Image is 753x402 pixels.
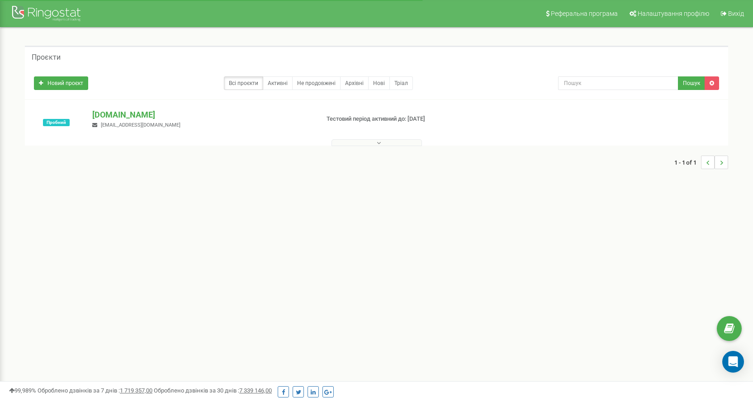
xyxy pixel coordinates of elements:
u: 7 339 146,00 [239,387,272,394]
p: Тестовий період активний до: [DATE] [327,115,488,123]
a: Активні [263,76,293,90]
button: Пошук [678,76,705,90]
p: [DOMAIN_NAME] [92,109,312,121]
span: 99,989% [9,387,36,394]
span: 1 - 1 of 1 [674,156,701,169]
span: Оброблено дзвінків за 30 днів : [154,387,272,394]
a: Архівні [340,76,369,90]
nav: ... [674,147,728,178]
h5: Проєкти [32,53,61,61]
span: Реферальна програма [551,10,618,17]
span: Оброблено дзвінків за 7 днів : [38,387,152,394]
span: Пробний [43,119,70,126]
div: Open Intercom Messenger [722,351,744,373]
span: [EMAIL_ADDRESS][DOMAIN_NAME] [101,122,180,128]
input: Пошук [558,76,678,90]
span: Налаштування профілю [638,10,709,17]
a: Новий проєкт [34,76,88,90]
a: Всі проєкти [224,76,263,90]
a: Тріал [389,76,413,90]
a: Не продовжені [292,76,341,90]
span: Вихід [728,10,744,17]
a: Нові [368,76,390,90]
u: 1 719 357,00 [120,387,152,394]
